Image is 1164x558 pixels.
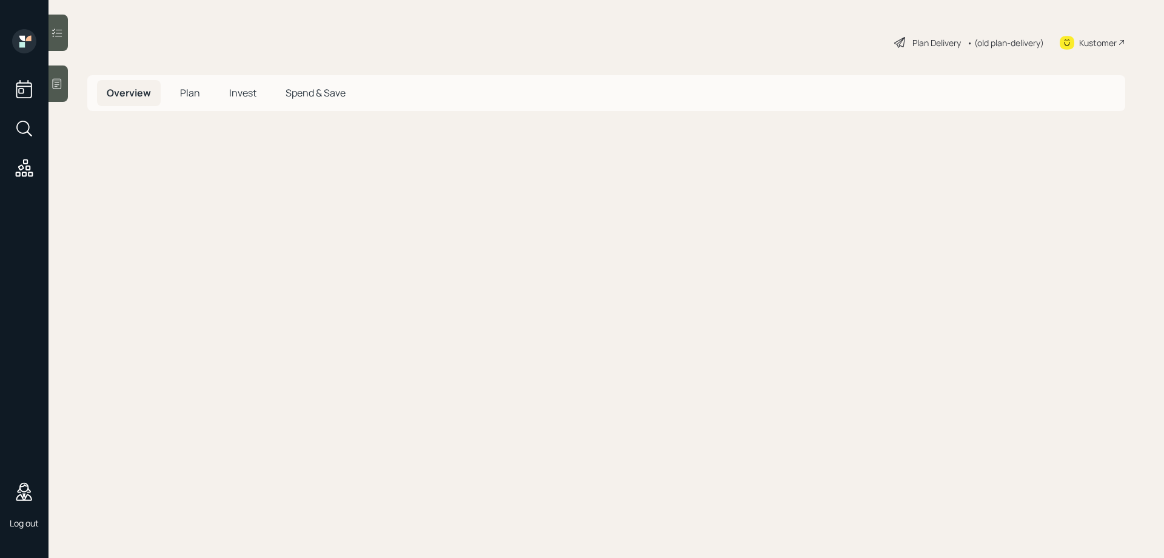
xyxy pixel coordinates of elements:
[10,517,39,529] div: Log out
[107,86,151,99] span: Overview
[967,36,1044,49] div: • (old plan-delivery)
[180,86,200,99] span: Plan
[229,86,256,99] span: Invest
[1079,36,1117,49] div: Kustomer
[912,36,961,49] div: Plan Delivery
[286,86,346,99] span: Spend & Save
